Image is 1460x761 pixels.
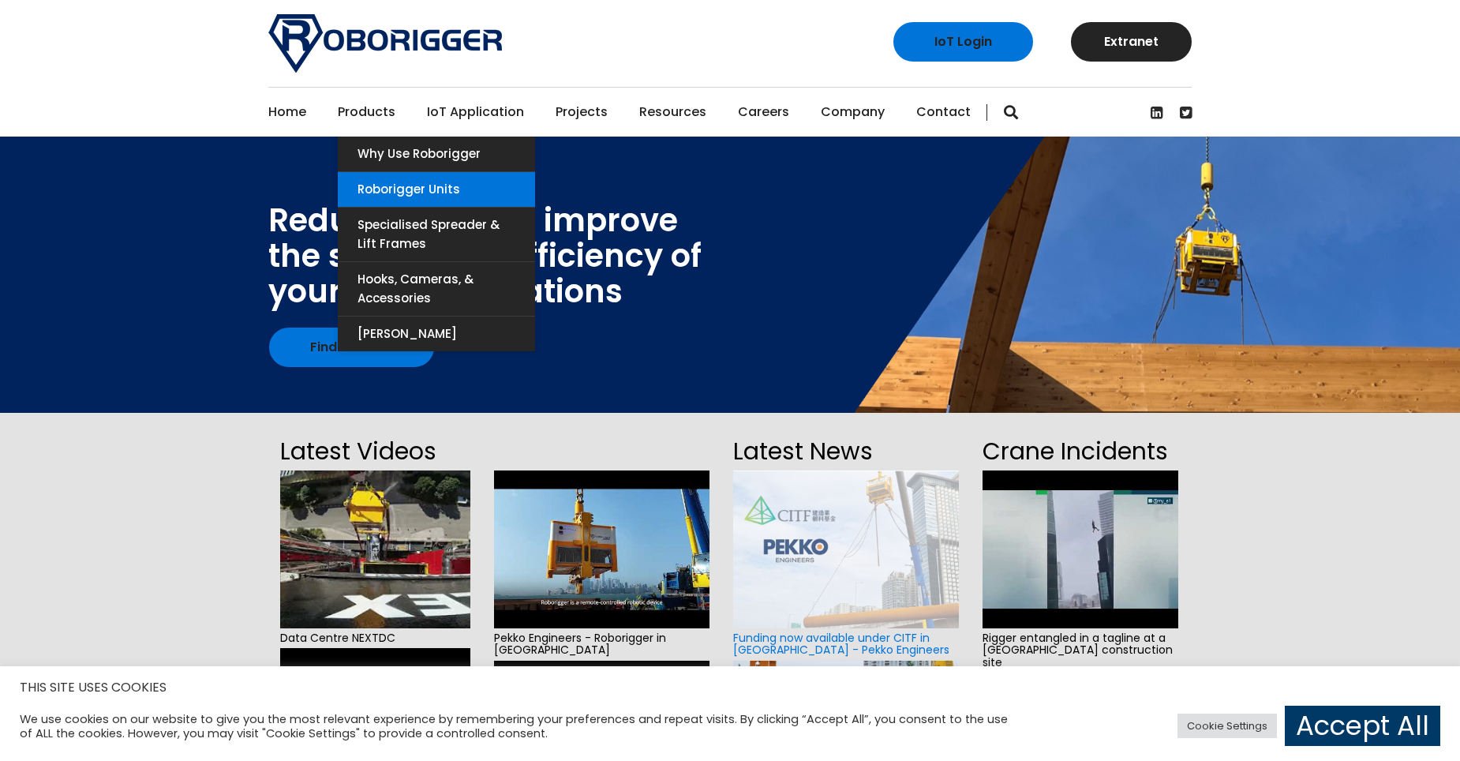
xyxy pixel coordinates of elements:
[983,433,1177,470] h2: Crane Incidents
[280,628,470,648] span: Data Centre NEXTDC
[280,433,470,470] h2: Latest Videos
[893,22,1033,62] a: IoT Login
[20,677,1440,698] h5: THIS SITE USES COOKIES
[983,470,1177,628] img: hqdefault.jpg
[338,88,395,137] a: Products
[821,88,885,137] a: Company
[1285,706,1440,746] a: Accept All
[268,203,702,309] div: Reduce cost and improve the safety and efficiency of your lifting operations
[494,628,709,661] span: Pekko Engineers - Roborigger in [GEOGRAPHIC_DATA]
[556,88,608,137] a: Projects
[338,317,535,351] a: [PERSON_NAME]
[639,88,706,137] a: Resources
[269,328,434,367] a: Find out how
[1071,22,1192,62] a: Extranet
[268,14,502,73] img: Roborigger
[268,88,306,137] a: Home
[427,88,524,137] a: IoT Application
[20,712,1014,740] div: We use cookies on our website to give you the most relevant experience by remembering your prefer...
[338,208,535,261] a: Specialised Spreader & Lift Frames
[733,433,959,470] h2: Latest News
[733,630,949,658] a: Funding now available under CITF in [GEOGRAPHIC_DATA] - Pekko Engineers
[338,137,535,171] a: Why use Roborigger
[738,88,789,137] a: Careers
[1177,714,1277,738] a: Cookie Settings
[338,172,535,207] a: Roborigger Units
[494,470,709,628] img: hqdefault.jpg
[280,470,470,628] img: hqdefault.jpg
[983,628,1177,673] span: Rigger entangled in a tagline at a [GEOGRAPHIC_DATA] construction site
[338,262,535,316] a: Hooks, Cameras, & Accessories
[916,88,971,137] a: Contact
